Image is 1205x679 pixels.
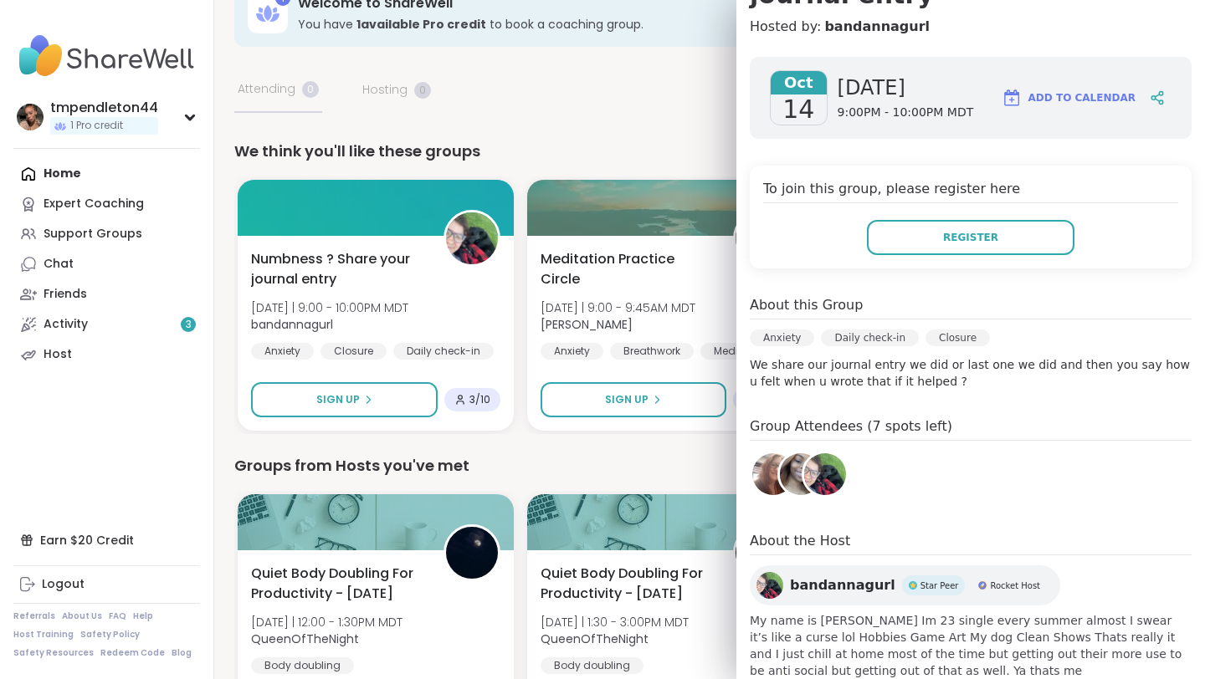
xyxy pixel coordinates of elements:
a: bandannagurl [802,451,849,498]
span: [DATE] | 12:00 - 1:30PM MDT [251,614,403,630]
b: QueenOfTheNight [541,630,649,647]
span: Rocket Host [990,579,1040,592]
div: Support Groups [44,226,142,242]
span: 1 Pro credit [70,119,123,133]
img: seasonzofapril [780,453,822,495]
span: Quiet Body Doubling For Productivity - [DATE] [541,564,715,604]
div: Groups from Hosts you've met [234,454,1185,477]
div: Anxiety [750,329,814,346]
span: My name is [PERSON_NAME] Im 23 single every summer almost I swear it’s like a curse lol Hobbies G... [750,612,1192,679]
a: About Us [62,610,102,622]
button: Add to Calendar [994,78,1143,118]
span: [DATE] [838,74,974,101]
div: Host [44,346,72,363]
button: Sign Up [541,382,726,417]
img: bandannagurl [446,212,498,264]
a: Friends [13,279,200,309]
span: 14 [782,94,814,125]
img: bandannagurl [804,453,846,495]
img: QueenOfTheNight [446,527,498,579]
img: ShareWell Nav Logo [13,27,200,85]
span: Star Peer [920,579,959,592]
div: We think you'll like these groups [234,140,1185,163]
a: Support Groups [13,219,200,249]
a: bandannagurlbandannagurlStar PeerStar PeerRocket HostRocket Host [750,565,1060,605]
b: QueenOfTheNight [251,630,359,647]
img: dodi [752,453,794,495]
span: [DATE] | 1:30 - 3:00PM MDT [541,614,689,630]
div: Chat [44,256,74,273]
h4: To join this group, please register here [763,179,1178,203]
a: Referrals [13,610,55,622]
div: Closure [320,343,387,360]
div: Body doubling [251,657,354,674]
h4: About this Group [750,295,863,315]
a: Logout [13,569,200,600]
div: Expert Coaching [44,196,144,212]
img: Star Peer [909,581,917,590]
a: Blog [172,647,192,659]
img: bandannagurl [756,572,783,599]
div: Daily check-in [393,343,494,360]
div: Body doubling [541,657,644,674]
span: Meditation Practice Circle [541,249,715,289]
img: ShareWell Logomark [1002,88,1022,108]
img: tmpendleton44 [17,104,44,130]
h4: About the Host [750,531,1192,555]
button: Sign Up [251,382,438,417]
a: bandannagurl [824,17,930,37]
span: Register [943,230,998,245]
span: Quiet Body Doubling For Productivity - [DATE] [251,564,425,604]
span: [DATE] | 9:00 - 10:00PM MDT [251,299,408,316]
div: tmpendleton44 [50,99,158,117]
h3: You have to book a coaching group. [298,16,1014,33]
div: Anxiety [541,343,603,360]
span: Sign Up [316,392,360,407]
b: bandannagurl [251,316,333,333]
h4: Group Attendees (7 spots left) [750,416,1192,441]
a: Host Training [13,629,74,641]
a: seasonzofapril [777,451,824,498]
span: bandannagurl [790,575,895,595]
div: Friends [44,286,87,303]
a: Chat [13,249,200,279]
h4: Hosted by: [750,17,1192,37]
a: FAQ [109,610,126,622]
img: Nicholas [736,212,787,264]
a: Activity3 [13,309,200,339]
b: 1 available Pro credit [356,16,486,33]
img: QueenOfTheNight [736,527,787,579]
span: Oct [771,71,827,94]
a: Redeem Code [100,647,165,659]
div: Anxiety [251,343,314,360]
a: Safety Resources [13,647,94,659]
span: 3 [186,318,192,332]
a: Safety Policy [80,629,140,641]
div: Closure [926,329,990,346]
span: Add to Calendar [1028,90,1136,105]
a: Host [13,339,200,370]
span: [DATE] | 9:00 - 9:45AM MDT [541,299,695,316]
div: Daily check-in [821,329,919,346]
button: Register [867,220,1074,255]
span: Sign Up [605,392,649,407]
span: 3 / 10 [469,393,490,406]
div: Earn $20 Credit [13,525,200,555]
p: We share our journal entry we did or last one we did and then you say how u felt when u wrote tha... [750,356,1192,390]
div: Breathwork [610,343,694,360]
div: Logout [42,576,85,593]
a: Expert Coaching [13,189,200,219]
a: Help [133,610,153,622]
div: Activity [44,316,88,333]
a: dodi [750,451,797,498]
span: 9:00PM - 10:00PM MDT [838,105,974,121]
div: Meditation [700,343,782,360]
span: Numbness ? Share your journal entry [251,249,425,289]
img: Rocket Host [978,581,987,590]
b: [PERSON_NAME] [541,316,633,333]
